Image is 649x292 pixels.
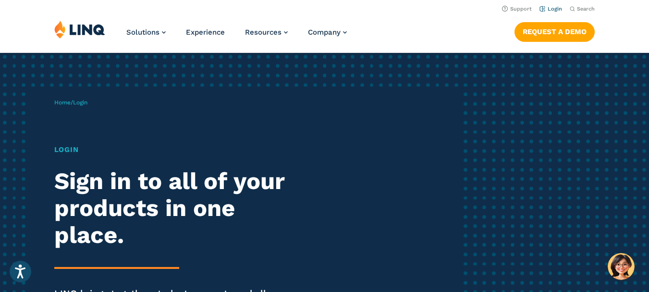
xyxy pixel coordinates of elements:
[54,99,71,106] a: Home
[186,28,225,37] a: Experience
[514,22,595,41] a: Request a Demo
[126,20,347,52] nav: Primary Navigation
[126,28,166,37] a: Solutions
[54,168,305,249] h2: Sign in to all of your products in one place.
[502,6,532,12] a: Support
[245,28,282,37] span: Resources
[126,28,159,37] span: Solutions
[308,28,341,37] span: Company
[54,144,305,155] h1: Login
[54,99,87,106] span: /
[245,28,288,37] a: Resources
[73,99,87,106] span: Login
[570,5,595,13] button: Open Search Bar
[608,253,635,280] button: Hello, have a question? Let’s chat.
[514,20,595,41] nav: Button Navigation
[539,6,562,12] a: Login
[308,28,347,37] a: Company
[577,6,595,12] span: Search
[54,20,105,38] img: LINQ | K‑12 Software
